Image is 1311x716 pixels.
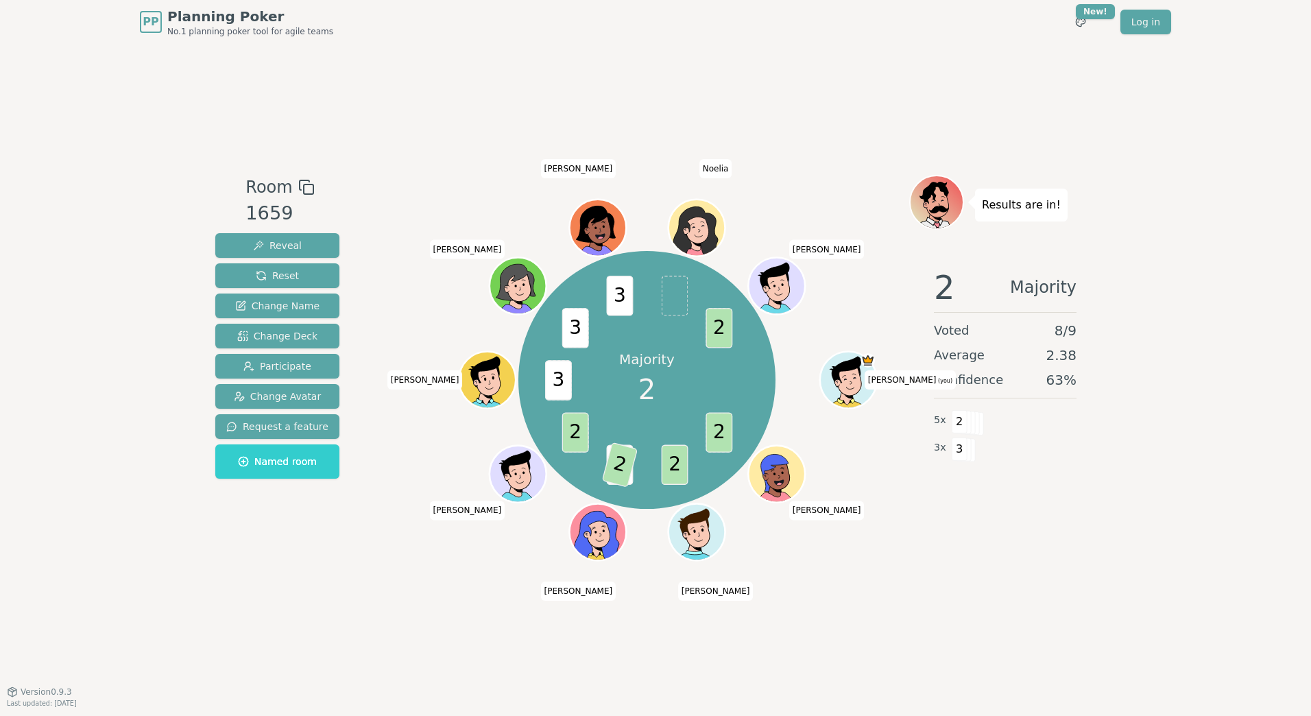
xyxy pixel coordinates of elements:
span: Click to change your name [789,240,865,259]
span: 3 [952,438,967,461]
span: Request a feature [226,420,328,433]
span: 2 [562,412,588,452]
span: 3 [544,360,571,400]
span: 2 [706,308,732,348]
div: New! [1076,4,1115,19]
span: Participate [243,359,311,373]
span: (you) [937,378,953,384]
span: Click to change your name [865,370,956,390]
span: 2 [638,369,655,410]
a: PPPlanning PokerNo.1 planning poker tool for agile teams [140,7,333,37]
span: 2 [706,412,732,452]
span: Voted [934,321,970,340]
button: Change Deck [215,324,339,348]
span: 8 / 9 [1055,321,1077,340]
span: Reset [256,269,299,283]
span: 3 x [934,440,946,455]
span: PP [143,14,158,30]
span: 2 [934,271,955,304]
button: Participate [215,354,339,379]
span: Version 0.9.3 [21,687,72,697]
span: 2 [952,410,967,433]
span: Click to change your name [430,501,505,520]
button: Change Avatar [215,384,339,409]
span: 2 [661,444,688,484]
span: 5 x [934,413,946,428]
span: Click to change your name [430,240,505,259]
button: Named room [215,444,339,479]
button: Version0.9.3 [7,687,72,697]
a: Log in [1120,10,1171,34]
span: Click to change your name [541,582,616,601]
button: Request a feature [215,414,339,439]
span: Reveal [253,239,302,252]
button: New! [1068,10,1093,34]
button: Reset [215,263,339,288]
span: Lukas is the host [861,353,875,368]
span: Click to change your name [789,501,865,520]
span: Named room [238,455,317,468]
button: Reveal [215,233,339,258]
p: Majority [619,350,675,369]
span: 2 [601,442,638,487]
span: 2.38 [1046,346,1077,365]
div: 1659 [245,200,314,228]
span: Majority [1010,271,1077,304]
span: No.1 planning poker tool for agile teams [167,26,333,37]
span: Planning Poker [167,7,333,26]
button: Click to change your avatar [821,353,875,407]
span: Last updated: [DATE] [7,700,77,707]
span: 63 % [1046,370,1077,390]
span: Click to change your name [678,582,754,601]
span: Click to change your name [387,370,463,390]
span: Click to change your name [699,159,732,178]
button: Change Name [215,294,339,318]
span: Confidence [934,370,1003,390]
span: Average [934,346,985,365]
span: Change Deck [237,329,317,343]
span: 3 [606,276,633,315]
span: Click to change your name [541,159,616,178]
span: Change Avatar [234,390,322,403]
span: Room [245,175,292,200]
p: Results are in! [982,195,1061,215]
span: 3 [562,308,588,348]
span: Change Name [235,299,320,313]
